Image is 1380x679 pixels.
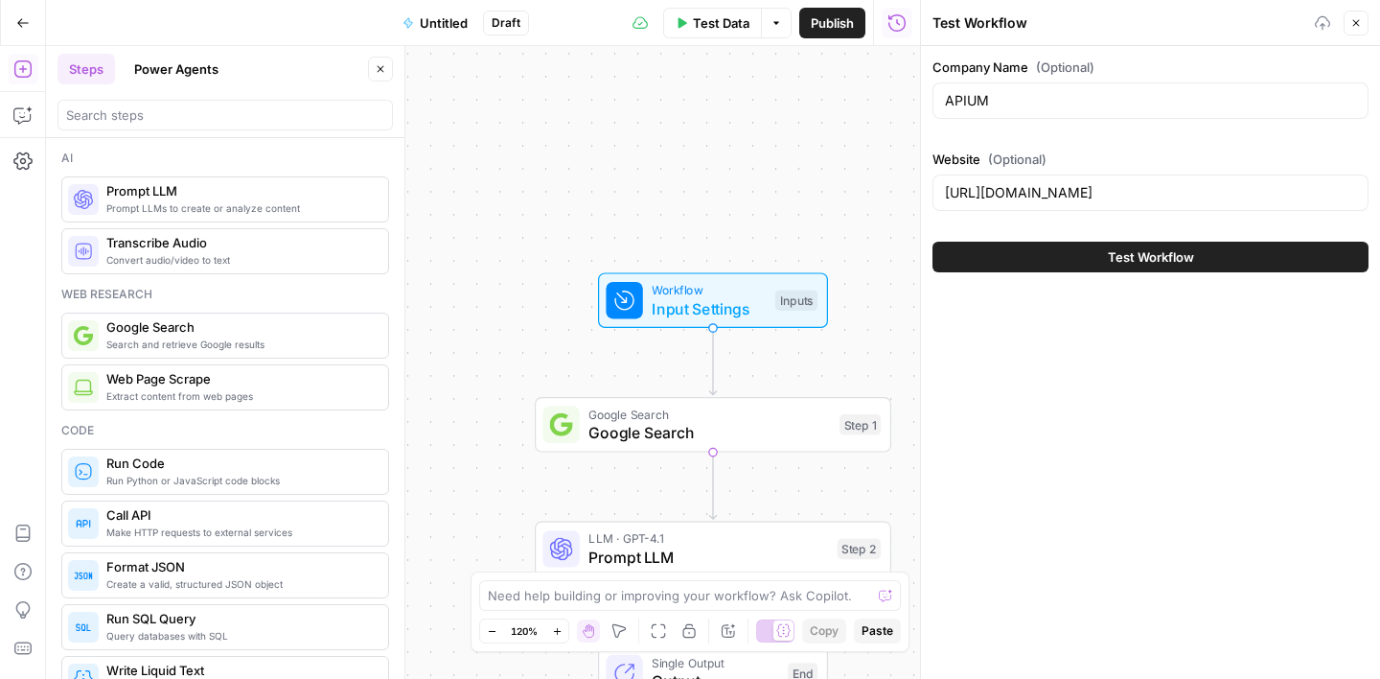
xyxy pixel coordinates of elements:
[588,405,830,423] span: Google Search
[652,281,766,299] span: Workflow
[106,388,373,404] span: Extract content from web pages
[588,546,828,569] span: Prompt LLM
[709,453,716,520] g: Edge from step_1 to step_2
[420,13,468,33] span: Untitled
[106,473,373,488] span: Run Python or JavaScript code blocks
[106,454,373,473] span: Run Code
[511,623,538,639] span: 120%
[663,8,761,38] button: Test Data
[61,286,389,303] div: Web research
[106,576,373,592] span: Create a valid, structured JSON object
[535,522,891,577] div: LLM · GPT-4.1Prompt LLMStep 2
[106,557,373,576] span: Format JSON
[988,150,1046,169] span: (Optional)
[652,297,766,320] span: Input Settings
[709,328,716,395] g: Edge from start to step_1
[932,150,1368,169] label: Website
[839,414,881,435] div: Step 1
[588,529,828,548] span: LLM · GPT-4.1
[106,369,373,388] span: Web Page Scrape
[1108,247,1194,267] span: Test Workflow
[106,628,373,644] span: Query databases with SQL
[862,622,893,640] span: Paste
[775,290,817,311] div: Inputs
[123,54,230,84] button: Power Agents
[106,337,373,352] span: Search and retrieve Google results
[535,272,891,328] div: WorkflowInput SettingsInputs
[932,242,1368,272] button: Test Workflow
[811,13,854,33] span: Publish
[106,233,373,252] span: Transcribe Audio
[106,200,373,216] span: Prompt LLMs to create or analyze content
[61,422,389,439] div: Code
[535,397,891,453] div: Google SearchGoogle SearchStep 1
[391,8,479,38] button: Untitled
[588,421,830,444] span: Google Search
[61,150,389,167] div: Ai
[492,14,520,32] span: Draft
[106,252,373,268] span: Convert audio/video to text
[854,619,901,644] button: Paste
[106,609,373,628] span: Run SQL Query
[57,54,115,84] button: Steps
[810,622,839,640] span: Copy
[693,13,749,33] span: Test Data
[652,654,778,672] span: Single Output
[106,525,373,540] span: Make HTTP requests to external services
[799,8,865,38] button: Publish
[106,505,373,525] span: Call API
[1036,58,1094,77] span: (Optional)
[66,105,384,125] input: Search steps
[802,619,846,644] button: Copy
[838,539,882,560] div: Step 2
[106,317,373,337] span: Google Search
[932,58,1368,77] label: Company Name
[106,181,373,200] span: Prompt LLM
